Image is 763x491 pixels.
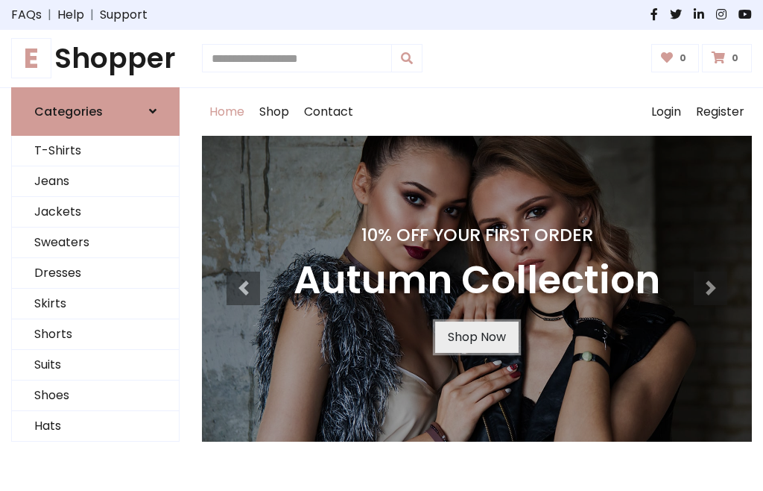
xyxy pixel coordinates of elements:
[202,88,252,136] a: Home
[294,225,660,245] h4: 10% Off Your First Order
[12,411,179,442] a: Hats
[57,6,84,24] a: Help
[12,258,179,289] a: Dresses
[12,197,179,228] a: Jackets
[42,6,57,24] span: |
[644,88,688,136] a: Login
[12,136,179,166] a: T-Shirts
[11,42,180,75] h1: Shopper
[297,88,361,136] a: Contact
[252,88,297,136] a: Shop
[728,51,742,65] span: 0
[34,104,103,119] h6: Categories
[12,166,179,197] a: Jeans
[11,38,51,78] span: E
[294,257,660,304] h3: Autumn Collection
[12,350,179,381] a: Suits
[12,319,179,350] a: Shorts
[11,6,42,24] a: FAQs
[12,381,179,411] a: Shoes
[435,322,519,353] a: Shop Now
[12,228,179,258] a: Sweaters
[688,88,752,136] a: Register
[702,44,752,72] a: 0
[11,42,180,75] a: EShopper
[651,44,700,72] a: 0
[11,87,180,136] a: Categories
[100,6,148,24] a: Support
[12,289,179,319] a: Skirts
[676,51,690,65] span: 0
[84,6,100,24] span: |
